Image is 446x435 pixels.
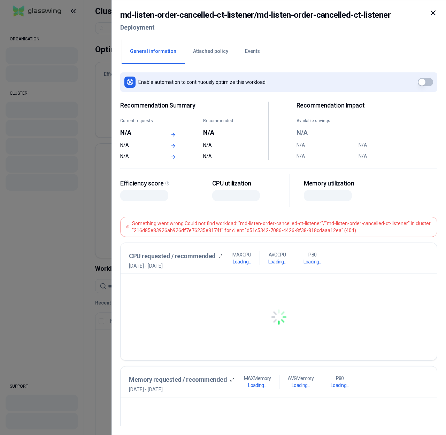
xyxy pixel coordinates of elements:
[203,142,240,149] div: N/A
[304,180,376,188] div: Memory utilization
[359,142,416,149] div: N/A
[269,251,286,258] p: AVG CPU
[297,102,417,110] h2: Recommendation Impact
[203,128,240,137] div: N/A
[122,39,185,64] button: General information
[212,180,284,188] div: CPU utilization
[185,39,237,64] button: Attached policy
[237,39,268,64] button: Events
[120,9,391,21] h2: md-listen-order-cancelled-ct-listener / md-listen-order-cancelled-ct-listener
[132,220,431,234] div: Something went wrong: Could not find workload: "md-listen-order-cancelled-ct-listener"/"md-listen...
[233,258,251,265] h1: Loading...
[129,251,216,261] h3: CPU requested / recommended
[129,375,227,385] h3: Memory requested / recommended
[120,102,240,110] span: Recommendation Summary
[120,153,157,160] div: N/A
[336,375,344,382] p: P80
[120,128,157,137] div: N/A
[297,153,354,160] div: N/A
[129,386,234,393] span: [DATE] - [DATE]
[203,118,240,124] div: Recommended
[244,375,271,382] p: MAX Memory
[120,180,192,188] div: Efficiency score
[248,382,266,389] h1: Loading...
[120,118,157,124] div: Current requests
[297,142,354,149] div: N/A
[268,258,286,265] h1: Loading...
[120,142,157,149] div: N/A
[297,128,354,137] div: N/A
[303,258,322,265] h1: Loading...
[120,21,391,34] h2: Deployment
[288,375,314,382] p: AVG Memory
[359,153,416,160] div: N/A
[308,251,316,258] p: P80
[129,262,223,269] span: [DATE] - [DATE]
[232,251,251,258] p: MAX CPU
[292,382,310,389] h1: Loading...
[331,382,349,389] h1: Loading...
[297,118,354,124] div: Available savings
[203,153,240,160] div: N/A
[138,79,267,86] p: Enable automation to continuously optimize this workload.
